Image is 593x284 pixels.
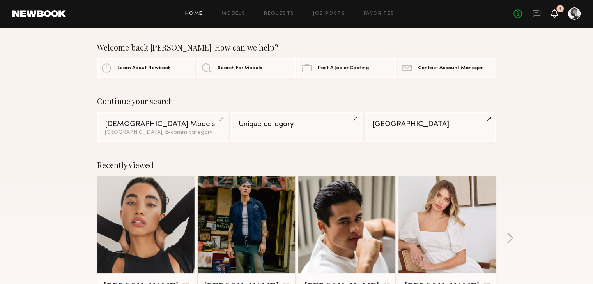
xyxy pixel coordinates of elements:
[365,112,496,142] a: [GEOGRAPHIC_DATA]
[97,58,195,78] a: Learn About Newbook
[218,66,262,71] span: Search For Models
[418,66,483,71] span: Contact Account Manager
[239,121,354,128] div: Unique category
[221,11,245,16] a: Models
[231,112,362,142] a: Unique category
[297,58,396,78] a: Post A Job or Casting
[105,121,221,128] div: [DEMOGRAPHIC_DATA] Models
[97,96,496,106] div: Continue your search
[185,11,203,16] a: Home
[97,160,496,170] div: Recently viewed
[105,130,221,135] div: [GEOGRAPHIC_DATA], E-comm category
[97,112,228,142] a: [DEMOGRAPHIC_DATA] Models[GEOGRAPHIC_DATA], E-comm category
[313,11,345,16] a: Job Posts
[364,11,395,16] a: Favorites
[264,11,294,16] a: Requests
[97,43,496,52] div: Welcome back [PERSON_NAME]! How can we help?
[117,66,171,71] span: Learn About Newbook
[372,121,488,128] div: [GEOGRAPHIC_DATA]
[398,58,496,78] a: Contact Account Manager
[318,66,369,71] span: Post A Job or Casting
[197,58,296,78] a: Search For Models
[559,7,561,11] div: 1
